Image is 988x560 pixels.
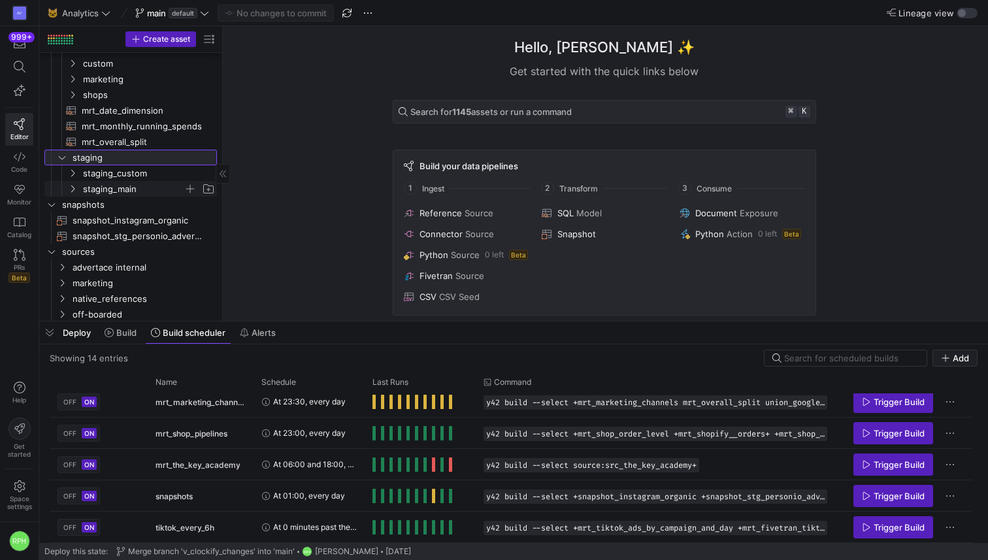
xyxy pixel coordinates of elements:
span: native_references [73,291,215,306]
span: Source [455,271,484,281]
span: Action [727,229,753,239]
div: RPH [9,531,30,552]
span: mrt_date_dimension​​​​​​​​​​ [82,103,202,118]
kbd: ⌘ [785,106,797,118]
span: [DATE] [386,547,411,556]
a: Editor [5,113,33,146]
span: snapshots [62,197,215,212]
span: Trigger Build [874,491,925,501]
span: 🐱 [48,8,57,18]
div: Get started with the quick links below [393,63,816,79]
span: Search for assets or run a command [410,107,572,117]
span: tiktok_every_6h [156,512,214,543]
span: y42 build --select +mrt_shop_order_level +mrt_shopify__orders+ +mrt_shop_by_day stg_shopify_by_da... [486,429,825,438]
button: SQLModel [539,205,669,221]
div: Press SPACE to select this row. [50,449,972,480]
span: ON [84,523,94,531]
span: staging [73,150,215,165]
span: Get started [8,442,31,458]
span: Monitor [7,198,31,206]
div: Press SPACE to select this row. [44,71,217,87]
span: Lineage view [898,8,954,18]
a: Monitor [5,178,33,211]
span: snapshot_stg_personio_advertace__employees​​​​​​​ [73,229,202,244]
span: Snapshot [557,229,596,239]
div: Press SPACE to select this row. [44,56,217,71]
div: Press SPACE to select this row. [44,134,217,150]
span: Schedule [261,378,296,387]
div: Press SPACE to select this row. [50,418,972,449]
div: Press SPACE to select this row. [50,480,972,512]
div: Press SPACE to select this row. [44,181,217,197]
button: Merge branch 'v_clockify_changes' into 'main'RPH[PERSON_NAME][DATE] [113,543,414,560]
button: 🐱Analytics [44,5,114,22]
span: Help [11,396,27,404]
span: Fivetran [420,271,453,281]
div: RPH [302,546,312,557]
span: y42 build --select +mrt_tiktok_ads_by_campaign_and_day +mrt_fivetran_tiktok_ads__by_ad_id_and_by_day [486,523,825,533]
span: Editor [10,133,29,140]
div: Press SPACE to select this row. [44,259,217,275]
span: Document [695,208,737,218]
span: Reference [420,208,462,218]
span: At 01:00, every day [273,480,345,511]
div: 999+ [8,32,35,42]
span: SQL [557,208,574,218]
span: Beta [782,229,801,239]
span: marketing [73,276,215,291]
button: 999+ [5,31,33,55]
span: Last Runs [372,378,408,387]
button: Add [932,350,978,367]
span: Build [116,327,137,338]
span: At 23:30, every day [273,386,346,417]
div: Press SPACE to select this row. [44,103,217,118]
span: [PERSON_NAME] [315,547,378,556]
div: Press SPACE to select this row. [44,197,217,212]
button: FivetranSource [401,268,531,284]
strong: 1145 [452,107,471,117]
span: Deploy this state: [44,547,108,556]
button: Build [99,321,142,344]
button: CSVCSV Seed [401,289,531,305]
button: ConnectorSource [401,226,531,242]
h1: Hello, [PERSON_NAME] ✨ [514,37,695,58]
span: Beta [8,272,30,283]
div: Showing 14 entries [50,353,128,363]
span: CSV [420,291,436,302]
span: mrt_shop_pipelines [156,418,227,449]
span: y42 build --select source:src_the_key_academy+ [486,461,697,470]
a: mrt_monthly_running_spends​​​​​​​​​​ [44,118,217,134]
a: Catalog [5,211,33,244]
button: Trigger Build [853,453,933,476]
span: y42 build --select +snapshot_instagram_organic +snapshot_stg_personio_advertace__employees [486,492,825,501]
div: Press SPACE to select this row. [50,512,972,543]
span: Exposure [740,208,778,218]
span: Trigger Build [874,428,925,438]
div: Press SPACE to select this row. [44,118,217,134]
a: snapshot_stg_personio_advertace__employees​​​​​​​ [44,228,217,244]
div: AV [13,7,26,20]
span: At 06:00 and 18:00, every day [273,449,357,480]
button: DocumentExposure [677,205,807,221]
span: OFF [63,429,76,437]
button: Trigger Build [853,516,933,538]
span: Create asset [143,35,190,44]
span: At 0 minutes past the hour, every 6 hours, every day [273,512,357,542]
span: snapshot_instagram_organic​​​​​​​ [73,213,202,228]
span: custom [83,56,215,71]
span: ON [84,398,94,406]
span: Merge branch 'v_clockify_changes' into 'main' [128,547,295,556]
span: main [147,8,166,18]
button: Search for1145assets or run a command⌘k [393,100,816,124]
span: At 23:00, every day [273,418,346,448]
a: Spacesettings [5,474,33,516]
button: Build scheduler [145,321,231,344]
span: Trigger Build [874,459,925,470]
span: shops [83,88,215,103]
span: Add [953,353,969,363]
span: ON [84,492,94,500]
span: ON [84,461,94,469]
span: mrt_marketing_channels [156,387,246,418]
span: off-boarded [73,307,215,322]
span: Python [695,229,724,239]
